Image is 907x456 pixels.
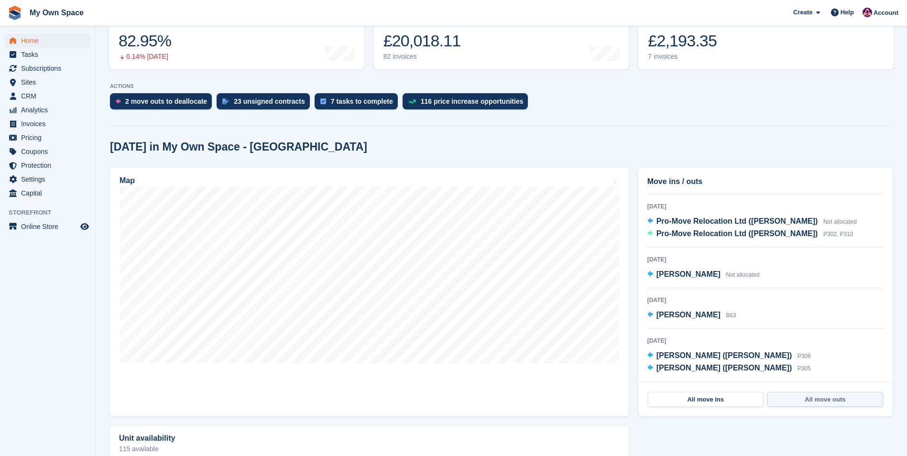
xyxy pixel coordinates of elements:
[647,176,884,187] h2: Move ins / outs
[320,98,326,104] img: task-75834270c22a3079a89374b754ae025e5fb1db73e45f91037f5363f120a921f8.svg
[116,98,120,104] img: move_outs_to_deallocate_icon-f764333ba52eb49d3ac5e1228854f67142a1ed5810a6f6cc68b1a99e826820c5.svg
[863,8,872,17] img: Sergio Tartaglia
[120,176,135,185] h2: Map
[5,76,90,89] a: menu
[21,117,78,130] span: Invoices
[110,168,629,416] a: Map
[5,103,90,117] a: menu
[110,93,217,114] a: 2 move outs to deallocate
[21,186,78,200] span: Capital
[874,8,898,18] span: Account
[421,98,524,105] div: 116 price increase opportunities
[647,255,884,264] div: [DATE]
[5,173,90,186] a: menu
[793,8,812,17] span: Create
[315,93,403,114] a: 7 tasks to complete
[222,98,229,104] img: contract_signature_icon-13c848040528278c33f63329250d36e43548de30e8caae1d1a13099fd9432cc5.svg
[125,98,207,105] div: 2 move outs to deallocate
[647,269,760,281] a: [PERSON_NAME] Not allocated
[726,271,759,278] span: Not allocated
[5,159,90,172] a: menu
[648,392,764,407] a: All move ins
[109,9,364,69] a: Occupancy 82.95% 0.14% [DATE]
[647,362,811,375] a: [PERSON_NAME] ([PERSON_NAME]) P305
[767,392,883,407] a: All move outs
[5,117,90,130] a: menu
[648,31,717,51] div: £2,193.35
[374,9,629,69] a: Month-to-date sales £20,018.11 82 invoices
[21,76,78,89] span: Sites
[21,89,78,103] span: CRM
[647,216,857,228] a: Pro-Move Relocation Ltd ([PERSON_NAME]) Not allocated
[21,48,78,61] span: Tasks
[648,53,717,61] div: 7 invoices
[656,229,818,238] span: Pro-Move Relocation Ltd ([PERSON_NAME])
[403,93,533,114] a: 116 price increase opportunities
[647,337,884,345] div: [DATE]
[656,364,792,372] span: [PERSON_NAME] ([PERSON_NAME])
[383,53,461,61] div: 82 invoices
[8,6,22,20] img: stora-icon-8386f47178a22dfd0bd8f6a31ec36ba5ce8667c1dd55bd0f319d3a0aa187defe.svg
[21,159,78,172] span: Protection
[647,309,736,322] a: [PERSON_NAME] B63
[647,350,811,362] a: [PERSON_NAME] ([PERSON_NAME]) P306
[5,34,90,47] a: menu
[234,98,305,105] div: 23 unsigned contracts
[119,31,171,51] div: 82.95%
[5,48,90,61] a: menu
[21,103,78,117] span: Analytics
[5,131,90,144] a: menu
[798,353,811,359] span: P306
[647,296,884,304] div: [DATE]
[5,62,90,75] a: menu
[798,365,811,372] span: P305
[656,217,818,225] span: Pro-Move Relocation Ltd ([PERSON_NAME])
[823,218,857,225] span: Not allocated
[656,311,721,319] span: [PERSON_NAME]
[383,31,461,51] div: £20,018.11
[217,93,315,114] a: 23 unsigned contracts
[21,131,78,144] span: Pricing
[9,208,95,217] span: Storefront
[638,9,894,69] a: Awaiting payment £2,193.35 7 invoices
[119,434,175,443] h2: Unit availability
[110,141,367,153] h2: [DATE] in My Own Space - [GEOGRAPHIC_DATA]
[408,99,416,104] img: price_increase_opportunities-93ffe204e8149a01c8c9dc8f82e8f89637d9d84a8eef4429ea346261dce0b2c0.svg
[21,145,78,158] span: Coupons
[26,5,87,21] a: My Own Space
[656,351,792,359] span: [PERSON_NAME] ([PERSON_NAME])
[647,202,884,211] div: [DATE]
[21,62,78,75] span: Subscriptions
[5,186,90,200] a: menu
[21,34,78,47] span: Home
[656,270,721,278] span: [PERSON_NAME]
[21,173,78,186] span: Settings
[119,53,171,61] div: 0.14% [DATE]
[119,445,620,452] p: 115 available
[823,231,853,238] span: P302, P310
[21,220,78,233] span: Online Store
[726,312,736,319] span: B63
[5,220,90,233] a: menu
[5,145,90,158] a: menu
[5,89,90,103] a: menu
[331,98,393,105] div: 7 tasks to complete
[841,8,854,17] span: Help
[647,228,853,240] a: Pro-Move Relocation Ltd ([PERSON_NAME]) P302, P310
[110,83,893,89] p: ACTIONS
[79,221,90,232] a: Preview store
